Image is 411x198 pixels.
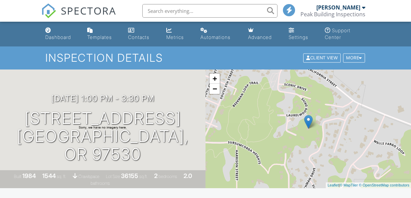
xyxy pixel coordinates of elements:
[359,183,409,187] a: © OpenStreetMap contributors
[286,24,317,44] a: Settings
[154,172,158,179] div: 2
[45,52,365,64] h1: Inspection Details
[303,54,341,63] div: Client View
[128,34,149,40] div: Contacts
[43,24,79,44] a: Dashboard
[326,182,411,188] div: |
[159,174,177,179] span: bedrooms
[61,3,116,18] span: SPECTORA
[57,174,66,179] span: sq. ft.
[248,34,272,40] div: Advanced
[328,183,339,187] a: Leaflet
[45,34,71,40] div: Dashboard
[106,174,120,179] span: Lot Size
[11,110,195,163] h1: [STREET_ADDRESS] [GEOGRAPHIC_DATA], OR 97530
[51,94,154,103] h3: [DATE] 1:00 pm - 3:30 pm
[139,174,148,179] span: sq.ft.
[164,24,192,44] a: Metrics
[87,34,112,40] div: Templates
[121,172,138,179] div: 36155
[343,54,365,63] div: More
[125,24,159,44] a: Contacts
[340,183,358,187] a: © MapTiler
[210,84,220,94] a: Zoom out
[210,74,220,84] a: Zoom in
[300,11,365,18] div: Peak Building Inspections
[78,174,99,179] span: crawlspace
[91,181,110,186] span: bathrooms
[322,24,369,44] a: Support Center
[245,24,281,44] a: Advanced
[166,34,184,40] div: Metrics
[41,9,116,23] a: SPECTORA
[200,34,231,40] div: Automations
[41,3,56,18] img: The Best Home Inspection Software - Spectora
[22,172,36,179] div: 1984
[289,34,308,40] div: Settings
[316,4,360,11] div: [PERSON_NAME]
[198,24,240,44] a: Automations (Basic)
[303,55,342,60] a: Client View
[325,27,350,40] div: Support Center
[14,174,21,179] span: Built
[142,4,277,18] input: Search everything...
[184,172,192,179] div: 2.0
[42,172,56,179] div: 1544
[84,24,120,44] a: Templates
